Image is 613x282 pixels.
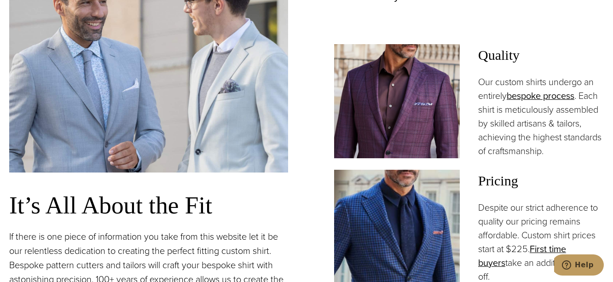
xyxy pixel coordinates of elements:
a: bespoke process [507,89,574,103]
p: Our custom shirts undergo an entirely . Each shirt is meticulously assembled by skilled artisans ... [478,75,604,158]
a: First time buyers [478,242,566,270]
span: Pricing [478,170,604,192]
img: Client wearing brown open collared dress shirt under bespoke blazer. [334,44,460,158]
h3: It’s All About the Fit [9,191,288,220]
iframe: Opens a widget where you can chat to one of our agents [554,254,604,277]
span: Quality [478,44,604,66]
